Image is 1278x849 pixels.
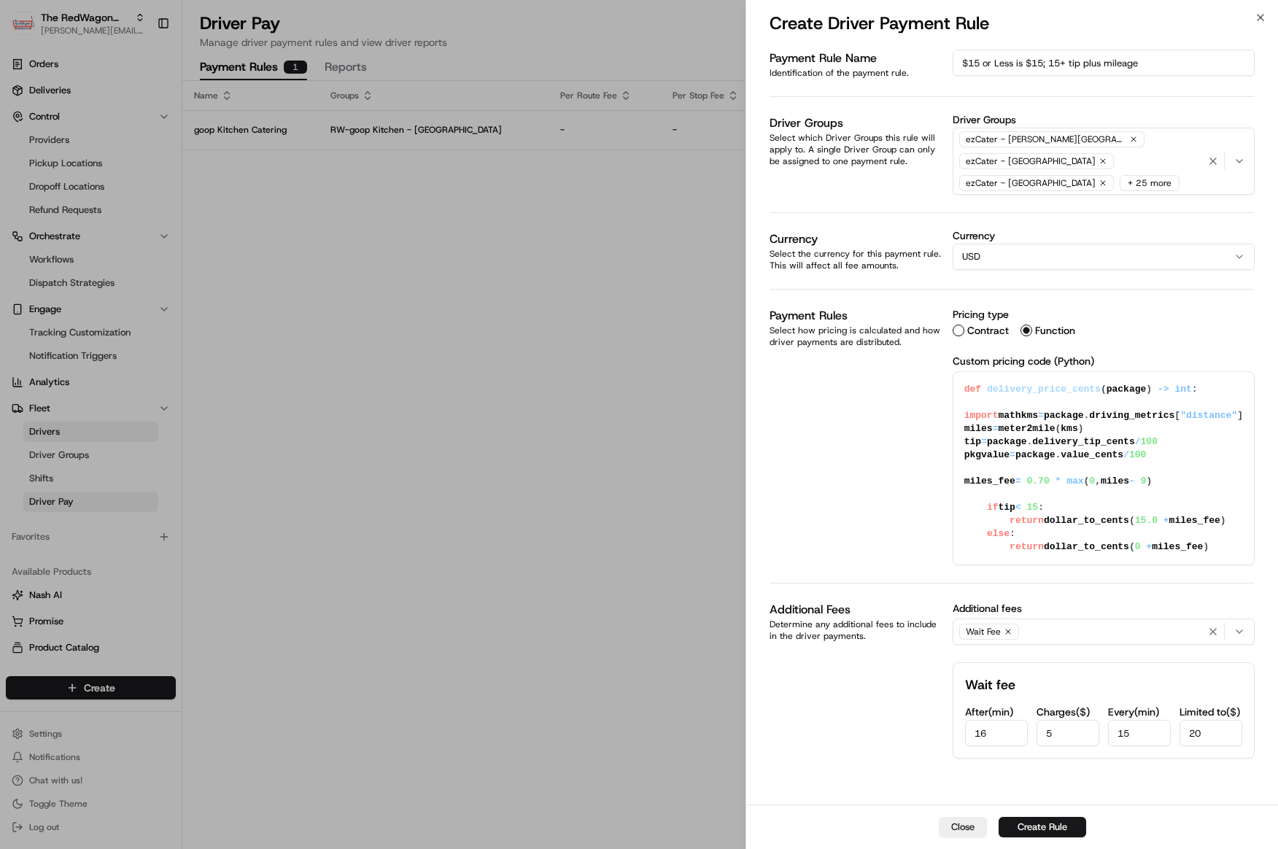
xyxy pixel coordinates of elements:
label: Charges ( $ ) [1037,707,1099,717]
h2: Create Driver Payment Rule [770,12,989,35]
label: Payment Rule Name [770,50,877,66]
button: ezCater - [PERSON_NAME][GEOGRAPHIC_DATA]ezCater - [GEOGRAPHIC_DATA]ezCater - [GEOGRAPHIC_DATA]+ 2... [953,128,1255,195]
span: Wait Fee [966,626,1001,637]
h2: Wait fee [965,675,1242,695]
button: Create Rule [999,817,1086,837]
label: Additional fees [953,601,1255,616]
label: Additional Fees [770,602,851,617]
input: Rule name [953,50,1255,76]
button: Wait Fee [953,619,1255,645]
label: Function [1035,325,1075,336]
h4: Pricing type [953,307,1255,322]
label: Every ( min ) [1108,707,1171,717]
p: Select the currency for this payment rule. This will affect all fee amounts. [770,248,947,271]
div: + 25 more [1120,175,1180,191]
label: Currency [770,231,818,247]
span: ezCater - [GEOGRAPHIC_DATA] [966,155,1096,167]
label: Driver Groups [953,115,1255,125]
button: Close [939,817,987,837]
textarea: def delivery_price_cents(package) -> int: import math kms = package.driving_metrics["distance"] m... [953,372,1254,565]
label: Driver Groups [770,115,843,131]
span: ezCater - [GEOGRAPHIC_DATA] [966,177,1096,189]
label: Currency [953,230,1255,241]
span: ezCater - [PERSON_NAME][GEOGRAPHIC_DATA] [966,133,1126,145]
label: After ( min ) [965,707,1028,717]
label: Contract [967,325,1009,336]
p: Select how pricing is calculated and how driver payments are distributed. [770,325,947,348]
p: Determine any additional fees to include in the driver payments. [770,619,947,642]
label: Payment Rules [770,308,848,323]
label: Limited to ( $ ) [1180,707,1242,717]
p: Select which Driver Groups this rule will apply to. A single Driver Group can only be assigned to... [770,132,947,167]
p: Custom pricing code (Python) [953,354,1255,368]
p: Identification of the payment rule. [770,67,947,79]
